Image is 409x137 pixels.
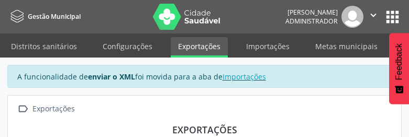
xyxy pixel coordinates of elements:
button: Feedback - Mostrar pesquisa [389,33,409,104]
a: Metas municipais [308,37,385,55]
div: [PERSON_NAME] [285,8,338,17]
button:  [363,6,383,28]
span: Feedback [394,43,404,80]
a: Importações [239,37,297,55]
a: Gestão Municipal [7,8,81,25]
span: Administrador [285,17,338,26]
a: Exportações [171,37,228,58]
img: img [341,6,363,28]
i:  [368,9,379,21]
a:  Exportações [15,101,76,117]
div: Exportações [30,101,76,117]
div: A funcionalidade de foi movida para a aba de [7,65,402,88]
div: Exportações [23,124,386,135]
span: Gestão Municipal [28,12,81,21]
strong: enviar o XML [88,72,135,82]
a: Configurações [95,37,160,55]
a: Distritos sanitários [4,37,84,55]
button: apps [383,8,402,26]
a: Importações [223,72,266,82]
